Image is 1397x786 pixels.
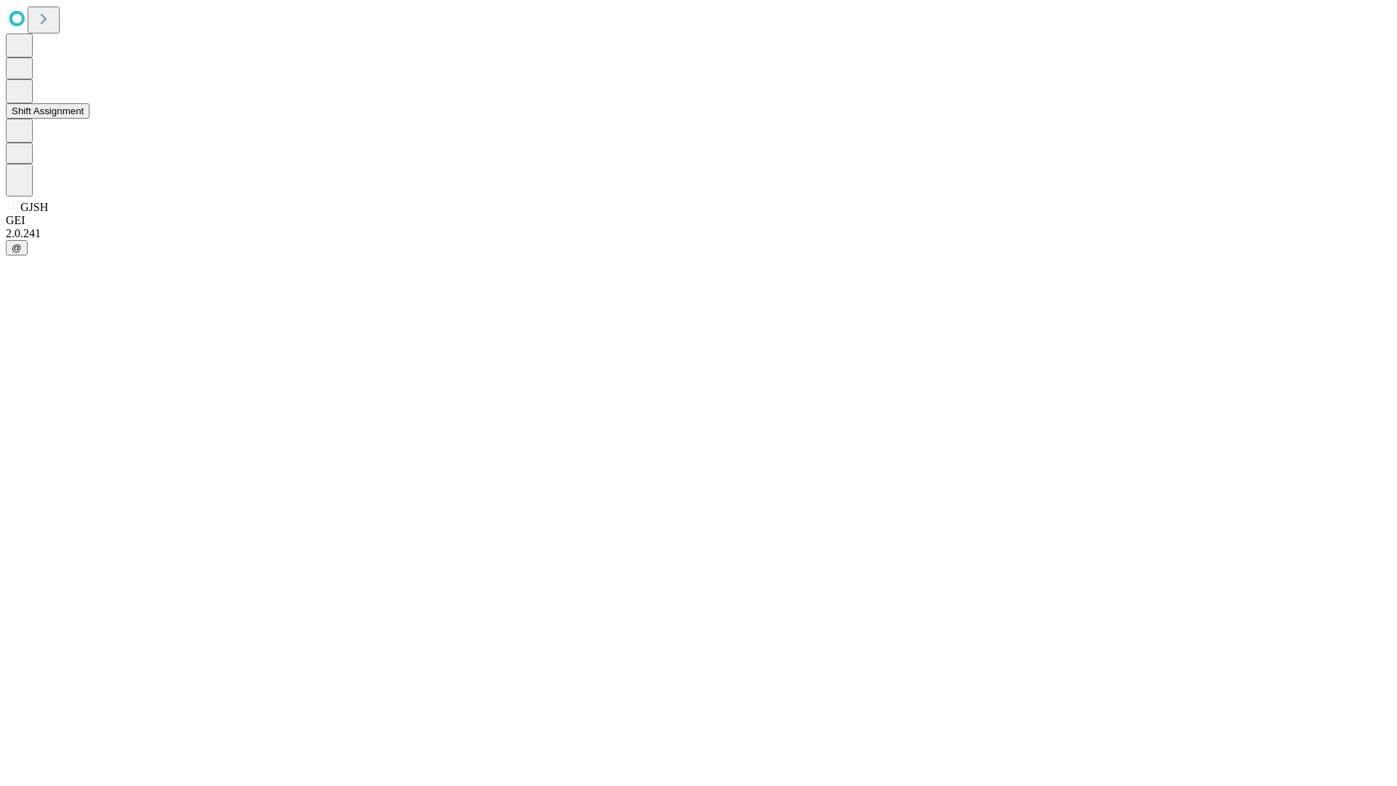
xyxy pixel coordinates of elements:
span: @ [12,242,22,253]
div: 2.0.241 [6,227,1391,240]
button: Shift Assignment [6,103,89,119]
span: GJSH [20,201,48,213]
button: @ [6,240,28,255]
div: GEI [6,214,1391,227]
